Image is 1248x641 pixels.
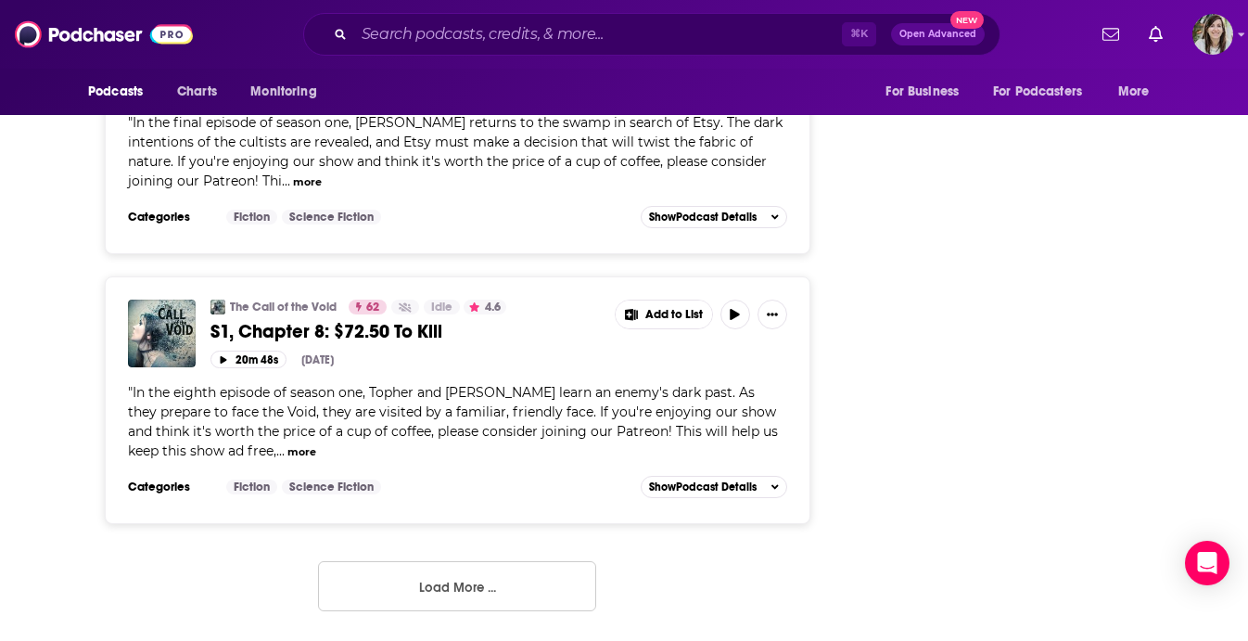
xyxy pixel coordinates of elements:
button: Show More Button [616,301,712,328]
div: Search podcasts, credits, & more... [303,13,1000,56]
span: For Podcasters [993,79,1082,105]
span: Add to List [645,308,703,322]
a: Fiction [226,480,277,494]
button: Open AdvancedNew [891,23,985,45]
a: 62 [349,300,387,314]
span: " [128,384,778,459]
span: For Business [885,79,959,105]
span: Open Advanced [899,30,976,39]
a: Fiction [226,210,277,224]
button: Show profile menu [1192,14,1233,55]
span: 62 [366,299,379,317]
span: Show Podcast Details [649,211,757,224]
span: Podcasts [88,79,143,105]
button: open menu [1105,74,1173,109]
span: In the eighth episode of season one, Topher and [PERSON_NAME] learn an enemy's dark past. As they... [128,384,778,459]
a: Show notifications dropdown [1141,19,1170,50]
a: Charts [165,74,228,109]
div: Open Intercom Messenger [1185,541,1229,585]
a: The Call of the Void [230,300,337,314]
span: ... [276,442,285,459]
a: Idle [424,300,460,314]
span: More [1118,79,1150,105]
img: S1, Chapter 8: $72.50 To Kill [128,300,196,367]
button: open menu [981,74,1109,109]
button: more [293,174,322,190]
button: ShowPodcast Details [641,476,787,498]
span: Show Podcast Details [649,481,757,494]
input: Search podcasts, credits, & more... [354,19,842,49]
span: Logged in as devinandrade [1192,14,1233,55]
a: S1, Chapter 8: $72.50 To Kill [210,320,602,343]
a: Science Fiction [282,210,381,224]
a: Show notifications dropdown [1095,19,1127,50]
h3: Categories [128,480,211,494]
span: Monitoring [250,79,316,105]
button: Load More ... [318,561,596,611]
span: New [950,11,984,29]
img: Podchaser - Follow, Share and Rate Podcasts [15,17,193,52]
img: User Profile [1192,14,1233,55]
span: ⌘ K [842,22,876,46]
button: ShowPodcast Details [641,206,787,228]
button: more [287,444,316,460]
button: Show More Button [758,300,787,329]
span: Charts [177,79,217,105]
button: 4.6 [464,300,506,314]
button: 20m 48s [210,351,287,368]
span: Idle [431,299,452,317]
button: open menu [237,74,340,109]
button: open menu [75,74,167,109]
button: open menu [872,74,982,109]
h3: Categories [128,210,211,224]
span: S1, Chapter 8: $72.50 To Kill [210,320,442,343]
img: The Call of the Void [210,300,225,314]
div: [DATE] [301,353,334,366]
span: ... [282,173,290,189]
a: Science Fiction [282,480,381,494]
